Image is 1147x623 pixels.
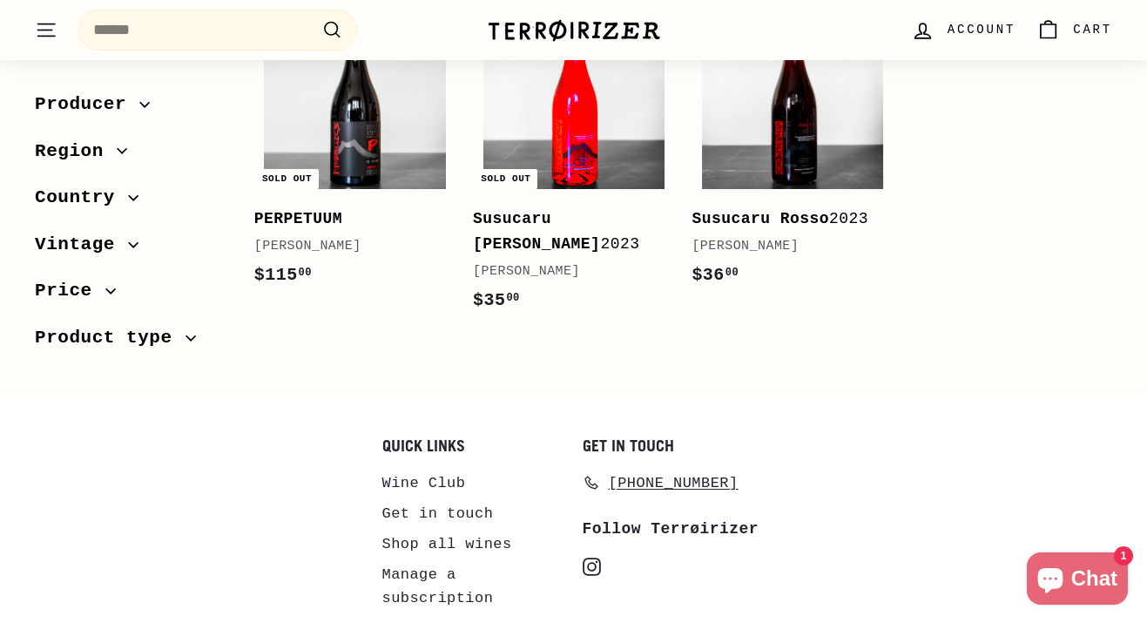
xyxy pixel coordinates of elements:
a: Cart [1026,4,1123,56]
span: $36 [692,265,739,285]
div: [PERSON_NAME] [254,236,438,257]
button: Product type [35,319,226,366]
span: Region [35,137,117,166]
sup: 00 [506,292,519,304]
a: Wine Club [382,468,466,498]
button: Country [35,179,226,226]
div: Follow Terrøirizer [583,517,766,542]
button: Region [35,132,226,179]
a: Shop all wines [382,529,512,559]
a: Account [901,4,1026,56]
a: [PHONE_NUMBER] [583,468,739,498]
div: Sold out [474,169,537,189]
span: $35 [473,290,520,310]
a: Get in touch [382,498,494,529]
button: Producer [35,85,226,132]
span: $115 [254,265,312,285]
sup: 00 [725,267,739,279]
span: Vintage [35,230,128,260]
span: Cart [1073,20,1112,39]
button: Vintage [35,226,226,273]
a: Manage a subscription [382,559,565,613]
h2: Get in touch [583,437,766,455]
span: Country [35,183,128,213]
div: [PERSON_NAME] [473,261,657,282]
h2: Quick links [382,437,565,455]
b: PERPETUUM [254,210,342,227]
span: Price [35,276,105,306]
div: 2023 [473,207,657,257]
div: Sold out [255,169,319,189]
span: Account [948,20,1015,39]
span: Producer [35,90,139,119]
button: Price [35,272,226,319]
b: Susucaru [PERSON_NAME] [473,210,600,253]
div: 2023 [692,207,875,232]
span: [PHONE_NUMBER] [609,471,739,495]
div: [PERSON_NAME] [692,236,875,257]
b: Susucaru Rosso [692,210,829,227]
inbox-online-store-chat: Shopify online store chat [1022,552,1133,609]
sup: 00 [299,267,312,279]
span: Product type [35,323,186,353]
